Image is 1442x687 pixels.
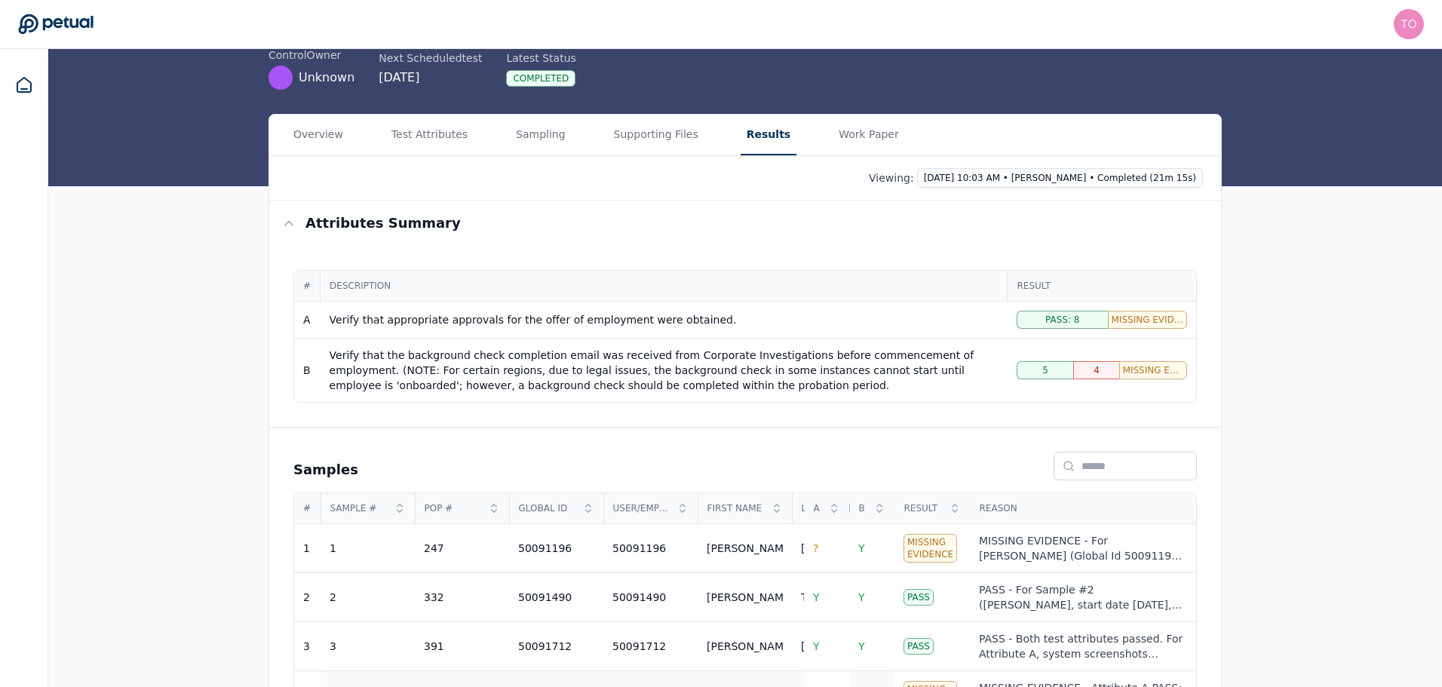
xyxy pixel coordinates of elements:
[1123,364,1183,376] span: Missing Evidence: 6
[833,115,905,155] button: Work Paper
[869,170,914,186] p: Viewing:
[518,639,572,654] div: 50091712
[510,115,572,155] button: Sampling
[518,590,572,605] div: 50091490
[330,541,336,556] div: 1
[506,70,575,87] div: Completed
[979,631,1187,661] div: PASS - Both test attributes passed. For Attribute A, system screenshots showed the offer approval...
[814,502,824,514] span: A
[268,48,354,63] div: control Owner
[813,542,818,554] span: ?
[858,542,865,554] span: Y
[379,69,482,87] div: [DATE]
[424,541,444,556] div: 247
[305,213,461,234] h3: Attributes summary
[424,639,444,654] div: 391
[6,67,42,103] a: Dashboard
[330,502,389,514] span: Sample #
[1112,314,1183,326] span: Missing Evidence: 7
[859,502,869,514] span: B
[741,115,796,155] button: Results
[858,640,865,652] span: Y
[801,639,877,654] div: [PERSON_NAME]
[294,339,321,403] td: B
[612,590,666,605] div: 50091490
[385,115,474,155] button: Test Attributes
[18,14,94,35] a: Go to Dashboard
[612,639,666,654] div: 50091712
[506,51,575,66] div: Latest Status
[801,541,877,556] div: [PERSON_NAME]
[294,524,321,573] td: 1
[707,541,783,556] div: [PERSON_NAME]
[294,573,321,622] td: 2
[904,589,934,606] div: Pass
[1042,364,1048,376] span: 5
[1094,364,1100,376] span: 4
[293,459,358,480] h2: Samples
[917,168,1203,188] button: [DATE] 10:03 AM • [PERSON_NAME] • Completed (21m 15s)
[330,280,998,292] span: Description
[303,280,311,292] span: #
[904,638,934,655] div: Pass
[980,502,1188,514] span: Reason
[801,590,839,605] div: Tutuani
[519,502,578,514] span: Global Id
[269,201,1221,246] button: Attributes summary
[979,582,1187,612] div: PASS - For Sample #2 ([PERSON_NAME], start date [DATE], [GEOGRAPHIC_DATA]), offer approvals were ...
[330,348,999,393] div: Verify that the background check completion email was received from Corporate Investigations befo...
[904,502,944,514] span: Result
[813,640,820,652] span: Y
[1394,9,1424,39] img: tony.bolasna@amd.com
[858,591,865,603] span: Y
[612,541,666,556] div: 50091196
[303,502,311,514] span: #
[707,639,783,654] div: [PERSON_NAME]
[802,502,861,514] span: Last Name
[299,69,354,87] span: Unknown
[813,591,820,603] span: Y
[294,302,321,339] td: A
[979,533,1187,563] div: MISSING EVIDENCE - For [PERSON_NAME] (Global Id 50091196; start date [DATE], [GEOGRAPHIC_DATA]), ...
[613,502,672,514] span: User/Employee ID
[287,115,349,155] button: Overview
[330,639,336,654] div: 3
[294,622,321,671] td: 3
[1045,314,1079,326] span: Pass: 8
[425,502,483,514] span: Pop #
[1017,280,1187,292] span: Result
[424,590,444,605] div: 332
[904,534,957,563] div: Missing Evidence
[330,312,999,327] div: Verify that appropriate approvals for the offer of employment were obtained.
[518,541,572,556] div: 50091196
[707,502,766,514] span: First Name
[608,115,704,155] button: Supporting Files
[330,590,336,605] div: 2
[379,51,482,66] div: Next Scheduled test
[707,590,783,605] div: [PERSON_NAME]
